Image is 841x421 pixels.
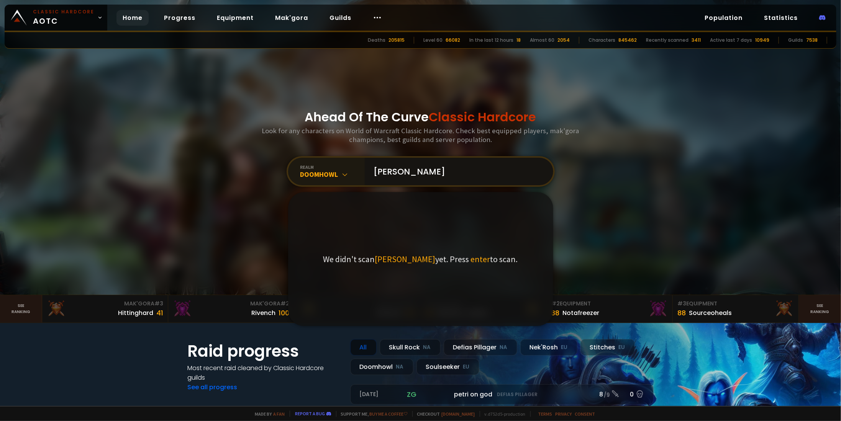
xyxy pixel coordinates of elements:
[646,37,689,44] div: Recently scanned
[444,339,517,356] div: Defias Pillager
[116,10,149,26] a: Home
[323,10,357,26] a: Guilds
[269,10,314,26] a: Mak'gora
[323,254,518,264] p: We didn't scan yet. Press to scan.
[251,308,275,318] div: Rivench
[5,5,107,31] a: Classic HardcoreAOTC
[520,339,577,356] div: Nek'Rosh
[300,164,365,170] div: realm
[561,344,568,351] small: EU
[551,300,668,308] div: Equipment
[188,363,341,382] h4: Most recent raid cleaned by Classic Hardcore guilds
[412,411,475,417] span: Checkout
[251,411,285,417] span: Made by
[369,158,544,185] input: Search a character...
[389,37,405,44] div: 205815
[673,295,799,323] a: #3Equipment88Sourceoheals
[423,344,431,351] small: NA
[274,411,285,417] a: a fan
[480,411,526,417] span: v. d752d5 - production
[575,411,595,417] a: Consent
[446,37,460,44] div: 66082
[429,108,536,126] span: Classic Hardcore
[33,8,94,27] span: AOTC
[692,37,701,44] div: 3411
[156,308,163,318] div: 41
[755,37,769,44] div: 10949
[618,37,637,44] div: 845462
[416,359,479,375] div: Soulseeker
[350,384,654,405] a: [DATE]zgpetri on godDefias Pillager8 /90
[47,300,163,308] div: Mak'Gora
[563,308,600,318] div: Notafreezer
[350,359,413,375] div: Doomhowl
[788,37,803,44] div: Guilds
[259,126,582,144] h3: Look for any characters on World of Warcraft Classic Hardcore. Check best equipped players, mak'g...
[471,254,490,264] span: enter
[442,411,475,417] a: [DOMAIN_NAME]
[551,300,560,307] span: # 2
[530,37,554,44] div: Almost 60
[677,300,686,307] span: # 3
[547,295,673,323] a: #2Equipment88Notafreezer
[158,10,202,26] a: Progress
[469,37,513,44] div: In the last 12 hours
[619,344,625,351] small: EU
[463,363,470,371] small: EU
[368,37,385,44] div: Deaths
[370,411,408,417] a: Buy me a coffee
[211,10,260,26] a: Equipment
[556,411,572,417] a: Privacy
[589,37,615,44] div: Characters
[336,411,408,417] span: Support me,
[689,308,732,318] div: Sourceoheals
[551,308,560,318] div: 88
[279,308,289,318] div: 100
[538,411,552,417] a: Terms
[423,37,443,44] div: Level 60
[375,254,436,264] span: [PERSON_NAME]
[118,308,153,318] div: Hittinghard
[350,339,377,356] div: All
[33,8,94,15] small: Classic Hardcore
[188,383,238,392] a: See all progress
[698,10,749,26] a: Population
[396,363,404,371] small: NA
[305,108,536,126] h1: Ahead Of The Curve
[799,295,841,323] a: Seeranking
[154,300,163,307] span: # 3
[516,37,521,44] div: 18
[677,300,794,308] div: Equipment
[188,339,341,363] h1: Raid progress
[806,37,818,44] div: 7538
[758,10,804,26] a: Statistics
[300,170,365,179] div: Doomhowl
[500,344,508,351] small: NA
[557,37,570,44] div: 2054
[42,295,168,323] a: Mak'Gora#3Hittinghard41
[280,300,289,307] span: # 2
[380,339,441,356] div: Skull Rock
[295,411,325,416] a: Report a bug
[710,37,752,44] div: Active last 7 days
[580,339,635,356] div: Stitches
[173,300,289,308] div: Mak'Gora
[677,308,686,318] div: 88
[168,295,294,323] a: Mak'Gora#2Rivench100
